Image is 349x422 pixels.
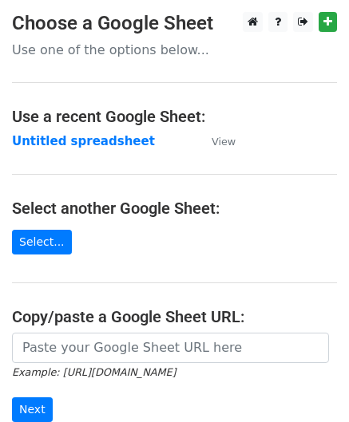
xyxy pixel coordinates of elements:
a: Select... [12,230,72,254]
input: Next [12,397,53,422]
p: Use one of the options below... [12,41,337,58]
small: View [212,136,236,148]
h4: Use a recent Google Sheet: [12,107,337,126]
h4: Copy/paste a Google Sheet URL: [12,307,337,326]
iframe: Chat Widget [269,345,349,422]
h4: Select another Google Sheet: [12,199,337,218]
input: Paste your Google Sheet URL here [12,333,329,363]
a: View [196,134,236,148]
small: Example: [URL][DOMAIN_NAME] [12,366,176,378]
a: Untitled spreadsheet [12,134,155,148]
h3: Choose a Google Sheet [12,12,337,35]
